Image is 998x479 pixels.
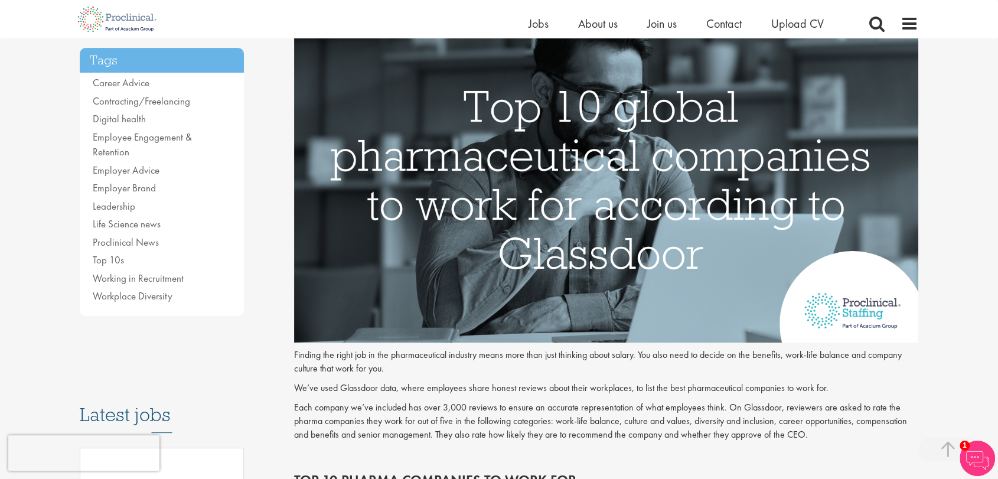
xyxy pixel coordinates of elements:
p: We’ve used Glassdoor data, where employees share honest reviews about their workplaces, to list t... [294,382,919,395]
a: Digital health [93,112,146,125]
h3: Tags [80,48,244,73]
a: About us [578,16,618,31]
a: Contact [706,16,742,31]
a: Employer Brand [93,181,156,194]
a: Top 10s [93,253,124,266]
a: Employee Engagement & Retention [93,131,192,159]
a: Contracting/Freelancing [93,95,190,107]
a: Workplace Diversity [93,289,172,302]
a: Join us [647,16,677,31]
a: Upload CV [771,16,824,31]
img: Chatbot [960,441,995,476]
a: Leadership [93,200,135,213]
a: Jobs [529,16,549,31]
a: Proclinical News [93,236,159,249]
a: Employer Advice [93,164,159,177]
a: Working in Recruitment [93,272,184,285]
img: Top 10 pharmaceutical companies to work for [294,18,919,343]
iframe: reCAPTCHA [8,435,159,471]
p: Finding the right job in the pharmaceutical industry means more than just thinking about salary. ... [294,348,919,376]
span: 1 [960,441,970,451]
h3: Latest jobs [80,375,244,433]
a: Life Science news [93,217,161,230]
p: Each company we’ve included has over 3,000 reviews to ensure an accurate representation of what e... [294,401,919,442]
a: Career Advice [93,76,149,89]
